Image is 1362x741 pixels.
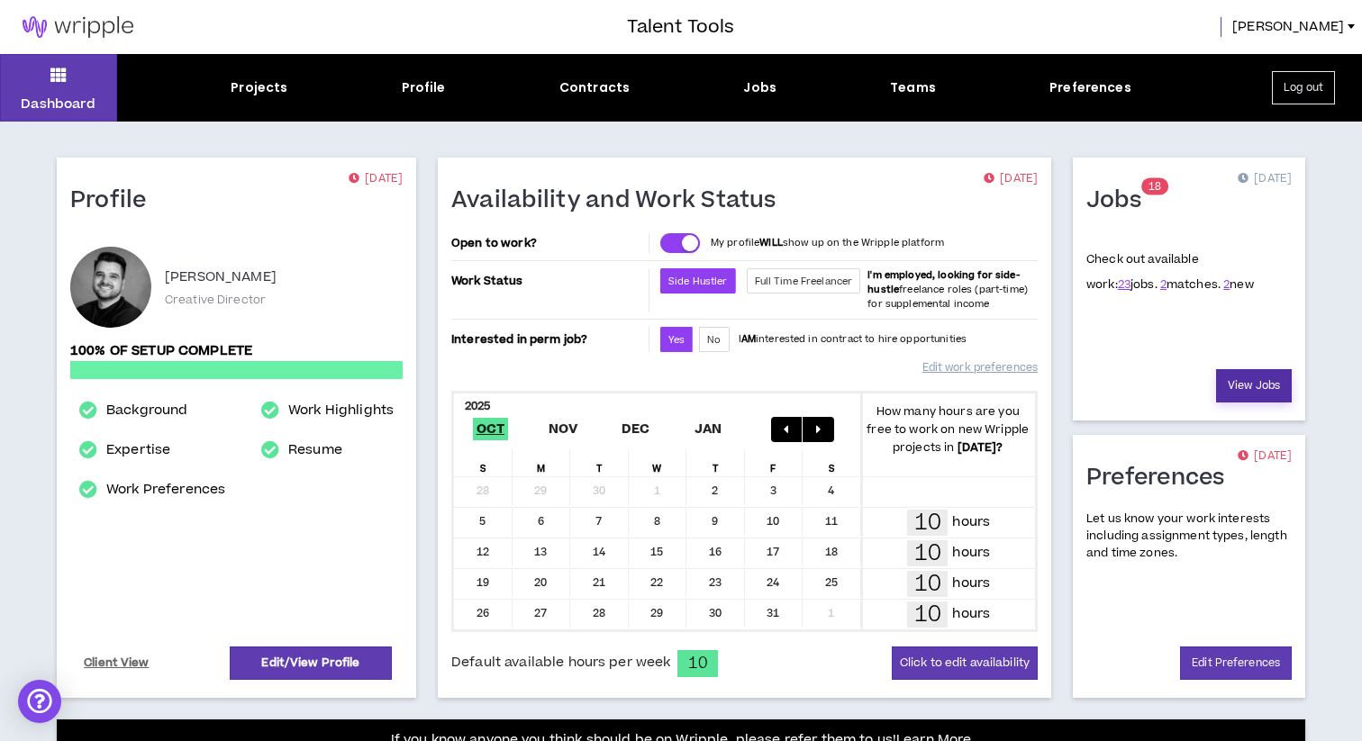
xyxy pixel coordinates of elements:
[106,439,170,461] a: Expertise
[230,646,392,680] a: Edit/View Profile
[803,449,861,476] div: S
[1160,276,1221,293] span: matches.
[545,418,582,440] span: Nov
[451,268,645,294] p: Work Status
[952,604,990,624] p: hours
[1223,276,1230,293] a: 2
[1223,276,1254,293] span: new
[451,327,645,352] p: Interested in perm job?
[1155,179,1161,194] span: 8
[231,78,287,97] div: Projects
[1149,179,1155,194] span: 1
[861,402,1036,456] p: How many hours are you free to work on new Wripple projects in
[952,574,990,593] p: hours
[867,268,1028,311] span: freelance roles (part-time) for supplemental income
[559,78,630,97] div: Contracts
[1086,251,1254,293] p: Check out available work:
[288,439,342,461] a: Resume
[1160,276,1167,293] a: 2
[745,449,804,476] div: F
[741,332,756,346] strong: AM
[867,268,1019,296] b: I'm employed, looking for side-hustle
[451,653,670,673] span: Default available hours per week
[570,449,629,476] div: T
[691,418,726,440] span: Jan
[1086,186,1155,215] h1: Jobs
[1118,276,1130,293] a: 23
[451,186,790,215] h1: Availability and Work Status
[288,400,394,421] a: Work Highlights
[1141,178,1168,195] sup: 18
[454,449,513,476] div: S
[349,170,403,188] p: [DATE]
[1232,17,1344,37] span: [PERSON_NAME]
[892,646,1038,680] button: Click to edit availability
[1086,464,1239,492] h1: Preferences
[70,341,403,361] p: 100% of setup complete
[21,95,95,113] p: Dashboard
[106,479,225,501] a: Work Preferences
[711,236,944,250] p: My profile show up on the Wripple platform
[465,398,491,414] b: 2025
[707,333,721,347] span: No
[451,236,645,250] p: Open to work?
[1238,170,1292,188] p: [DATE]
[70,247,151,328] div: Stephen L.
[1216,369,1292,402] a: View Jobs
[70,186,160,215] h1: Profile
[81,647,152,679] a: Client View
[513,449,571,476] div: M
[743,78,776,97] div: Jobs
[890,78,936,97] div: Teams
[759,236,783,249] strong: WILL
[739,332,967,347] p: I interested in contract to hire opportunities
[473,418,509,440] span: Oct
[18,680,61,723] div: Open Intercom Messenger
[952,543,990,563] p: hours
[618,418,654,440] span: Dec
[165,292,266,308] p: Creative Director
[1049,78,1131,97] div: Preferences
[1238,447,1292,465] p: [DATE]
[922,352,1038,384] a: Edit work preferences
[984,170,1038,188] p: [DATE]
[1086,511,1292,563] p: Let us know your work interests including assignment types, length and time zones.
[165,267,277,288] p: [PERSON_NAME]
[1272,71,1335,104] button: Log out
[629,449,687,476] div: W
[952,512,990,532] p: hours
[668,333,685,347] span: Yes
[627,14,734,41] h3: Talent Tools
[1180,646,1292,680] a: Edit Preferences
[755,275,853,288] span: Full Time Freelancer
[958,439,1003,456] b: [DATE] ?
[686,449,745,476] div: T
[1118,276,1158,293] span: jobs.
[402,78,446,97] div: Profile
[106,400,187,421] a: Background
